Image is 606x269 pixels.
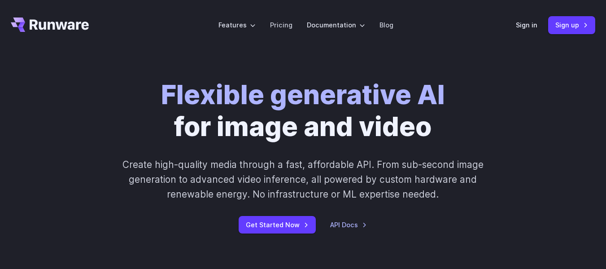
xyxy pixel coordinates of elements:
strong: Flexible generative AI [161,79,445,110]
a: Blog [379,20,393,30]
a: Get Started Now [239,216,316,234]
h1: for image and video [161,79,445,143]
a: API Docs [330,220,367,230]
p: Create high-quality media through a fast, affordable API. From sub-second image generation to adv... [116,157,490,202]
label: Features [218,20,256,30]
a: Sign up [548,16,595,34]
a: Go to / [11,18,89,32]
a: Sign in [516,20,537,30]
a: Pricing [270,20,292,30]
label: Documentation [307,20,365,30]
